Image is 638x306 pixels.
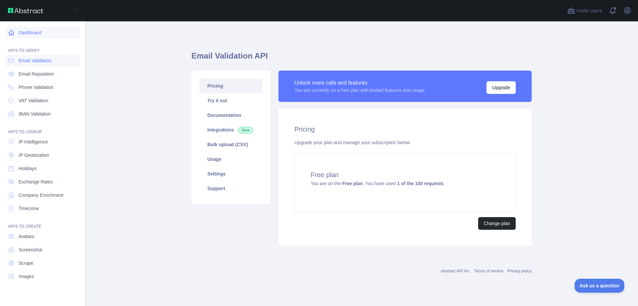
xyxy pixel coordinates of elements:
a: Documentation [199,108,263,123]
h4: Free plan [311,170,499,179]
a: Support [199,181,263,196]
span: IBAN Validation [19,111,51,117]
a: Screenshot [5,244,80,256]
a: Holidays [5,162,80,174]
span: Holidays [19,165,37,172]
span: Screenshot [19,246,42,253]
a: Usage [199,152,263,166]
a: Terms of service [474,269,503,273]
a: Company Enrichment [5,189,80,201]
a: Exchange Rates [5,176,80,188]
span: New [238,127,253,134]
span: Timezone [19,205,39,212]
a: Dashboard [5,27,80,39]
div: Unlock more calls and features [294,79,425,87]
a: VAT Validation [5,95,80,107]
span: You are on the . You have used . [311,181,445,186]
span: IP Geolocation [19,152,49,158]
a: Timezone [5,202,80,214]
a: Bulk upload (CSV) [199,137,263,152]
strong: 1 of the 100 requests [397,181,443,186]
a: IBAN Validation [5,108,80,120]
span: Avatars [19,233,34,240]
h2: Pricing [294,125,516,134]
span: Company Enrichment [19,192,63,198]
h1: Email Validation API [191,51,532,67]
button: Upgrade [486,81,516,94]
a: Scrape [5,257,80,269]
a: Privacy policy [507,269,532,273]
span: Email Reputation [19,71,54,77]
a: Phone Validation [5,81,80,93]
strong: Free plan [342,181,363,186]
a: Try it out [199,93,263,108]
span: IP Intelligence [19,139,48,145]
a: IP Geolocation [5,149,80,161]
div: API'S TO CREATE [5,216,80,229]
a: Abstract API Inc. [441,269,471,273]
a: Integrations New [199,123,263,137]
span: Scrape [19,260,33,266]
img: Abstract API [8,8,43,13]
span: VAT Validation [19,97,48,104]
div: API'S TO VERIFY [5,40,80,53]
div: API'S TO LOOKUP [5,121,80,135]
a: Pricing [199,79,263,93]
span: Email Validation [19,57,52,64]
a: Email Reputation [5,68,80,80]
a: IP Intelligence [5,136,80,148]
button: Change plan [478,217,516,230]
span: Phone Validation [19,84,53,91]
a: Settings [199,166,263,181]
iframe: Toggle Customer Support [575,279,625,293]
a: Images [5,270,80,282]
div: You are currently on a free plan with limited features and usage [294,87,425,94]
a: Email Validation [5,55,80,67]
div: Upgrade your plan and manage your subscription below. [294,139,516,146]
button: Invite users [566,5,603,16]
a: Avatars [5,230,80,242]
span: Exchange Rates [19,178,53,185]
span: Images [19,273,34,280]
span: Invite users [577,7,602,15]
